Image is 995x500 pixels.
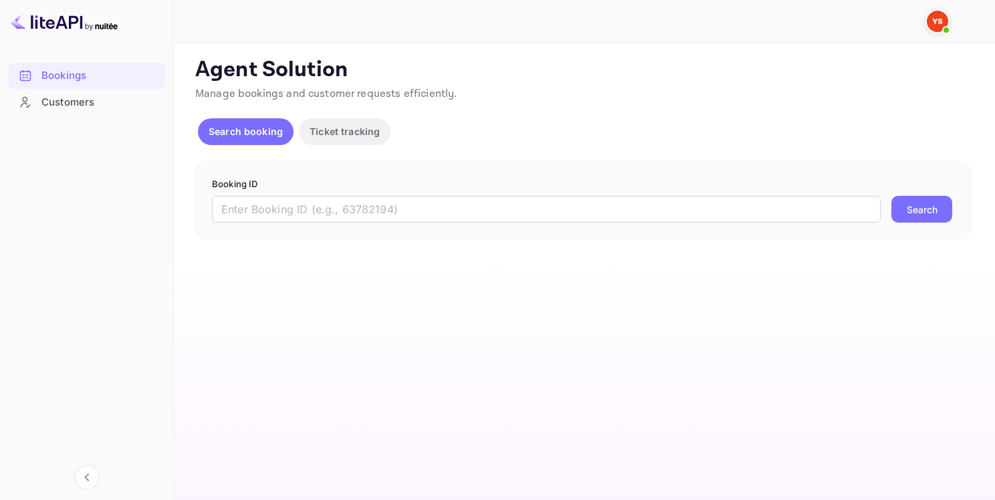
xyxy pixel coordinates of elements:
div: Customers [41,95,158,110]
button: Collapse navigation [75,465,99,489]
div: Customers [8,90,165,116]
div: Bookings [41,68,158,84]
a: Customers [8,90,165,114]
p: Booking ID [212,178,954,191]
button: Search [891,196,952,223]
img: LiteAPI logo [11,11,118,32]
p: Agent Solution [195,57,971,84]
p: Search booking [209,124,283,138]
p: Ticket tracking [310,124,380,138]
span: Manage bookings and customer requests efficiently. [195,87,457,101]
input: Enter Booking ID (e.g., 63782194) [212,196,881,223]
div: Bookings [8,63,165,89]
a: Bookings [8,63,165,88]
img: Yandex Support [927,11,948,32]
